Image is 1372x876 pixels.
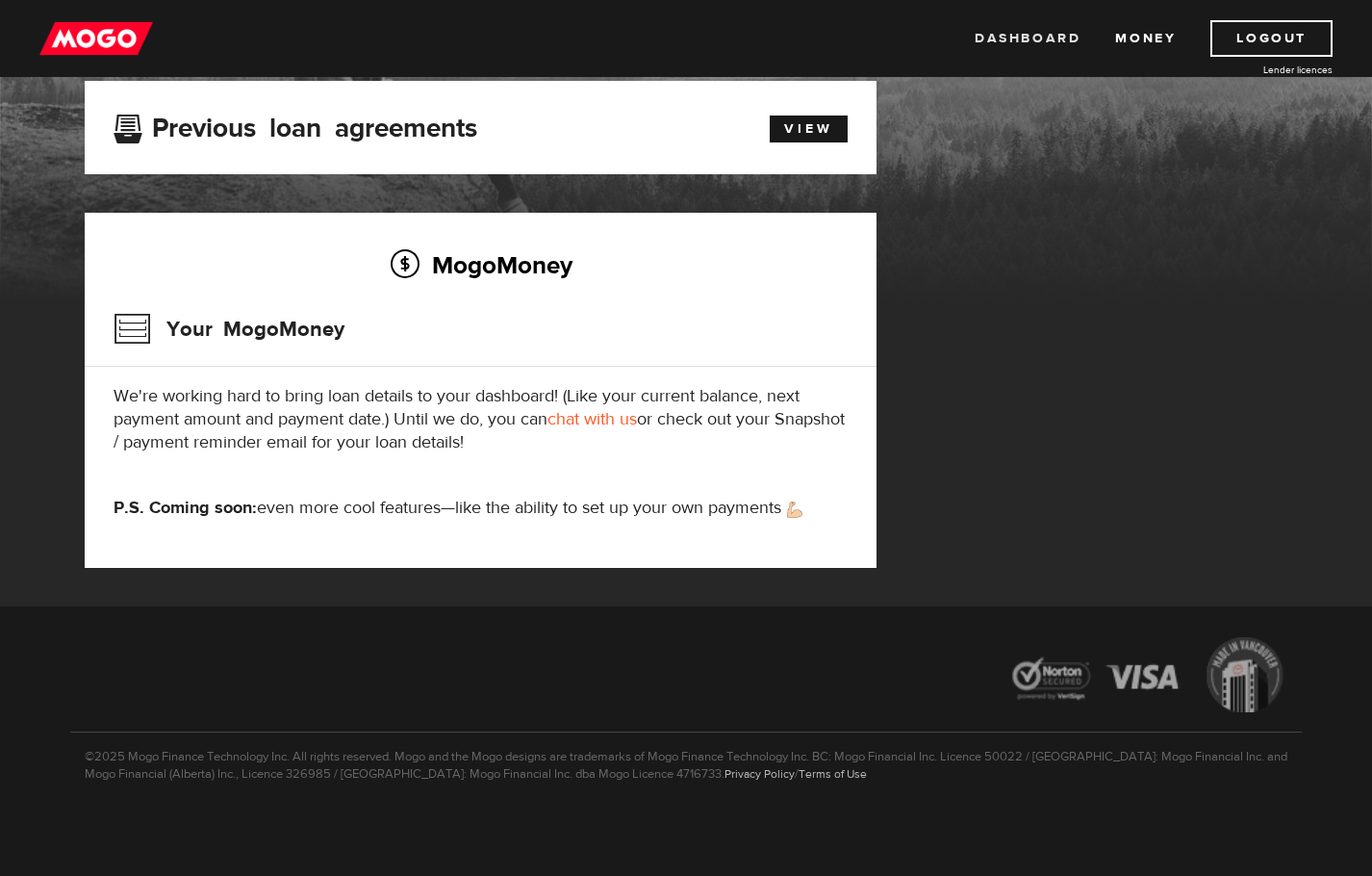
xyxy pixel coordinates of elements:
h3: Your MogoMoney [114,304,344,354]
p: even more cool features—like the ability to set up your own payments [114,497,848,520]
iframe: LiveChat chat widget [987,428,1372,876]
a: Dashboard [975,20,1080,57]
p: We're working hard to bring loan details to your dashboard! (Like your current balance, next paym... [114,385,848,454]
img: strong arm emoji [787,502,802,518]
h2: MogoMoney [114,245,848,285]
h3: Previous loan agreements [114,113,477,138]
a: chat with us [547,408,637,430]
a: Money [1115,20,1176,57]
strong: P.S. Coming soon: [114,497,257,519]
a: Privacy Policy [724,766,795,782]
img: mogo_logo-11ee424be714fa7cbb0f0f49df9e16ec.png [39,20,153,57]
a: Terms of Use [799,766,867,782]
a: View [770,116,848,142]
p: ©2025 Mogo Finance Technology Inc. All rights reserved. Mogo and the Mogo designs are trademarks ... [70,732,1302,783]
a: Logout [1210,20,1333,57]
a: Lender licences [1188,63,1333,77]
